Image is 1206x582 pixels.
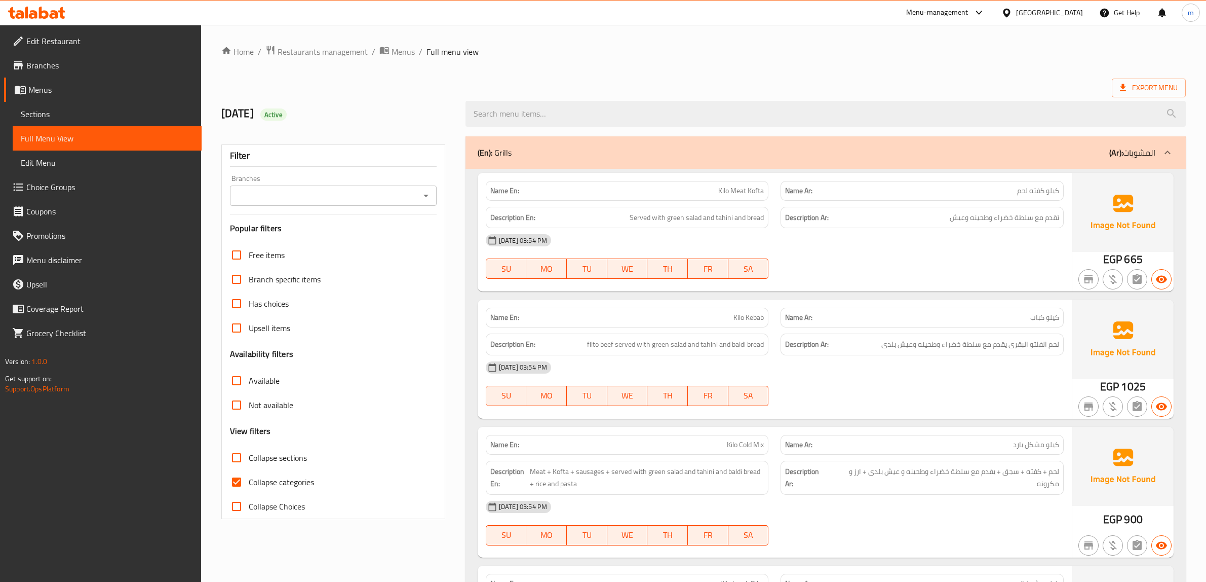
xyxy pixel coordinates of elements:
[4,224,202,248] a: Promotions
[567,525,607,545] button: TU
[490,186,519,196] strong: Name En:
[13,151,202,175] a: Edit Menu
[26,205,193,217] span: Coupons
[1127,396,1147,417] button: Not has choices
[490,440,519,450] strong: Name En:
[732,388,765,403] span: SA
[785,211,829,224] strong: Description Ar:
[4,297,202,321] a: Coverage Report
[1120,82,1178,94] span: Export Menu
[26,327,193,339] span: Grocery Checklist
[647,386,688,406] button: TH
[4,248,202,272] a: Menu disclaimer
[688,386,728,406] button: FR
[567,259,607,279] button: TU
[1078,396,1099,417] button: Not branch specific item
[249,452,307,464] span: Collapse sections
[950,211,1059,224] span: تقدم مع سلطة خضراء وطحينه وعيش
[1013,440,1059,450] span: کیلو مشکل بارد
[1188,7,1194,18] span: m
[465,101,1186,127] input: search
[230,425,271,437] h3: View filters
[785,465,828,490] strong: Description Ar:
[732,262,765,276] span: SA
[26,254,193,266] span: Menu disclaimer
[728,386,769,406] button: SA
[1103,249,1122,269] span: EGP
[249,399,293,411] span: Not available
[526,386,567,406] button: MO
[486,386,527,406] button: SU
[426,46,479,58] span: Full menu view
[4,175,202,199] a: Choice Groups
[727,440,764,450] span: Kilo Cold Mix
[490,211,535,224] strong: Description En:
[718,186,764,196] span: Kilo Meat Kofta
[13,126,202,151] a: Full Menu View
[1103,396,1123,417] button: Purchased item
[379,45,415,58] a: Menus
[526,525,567,545] button: MO
[1151,396,1172,417] button: Available
[607,386,648,406] button: WE
[647,259,688,279] button: TH
[230,223,437,234] h3: Popular filters
[587,338,764,351] span: filto beef served with green salad and tahini and baldi bread
[221,106,453,121] h2: [DATE]
[490,338,535,351] strong: Description En:
[21,157,193,169] span: Edit Menu
[478,145,492,160] b: (En):
[13,102,202,126] a: Sections
[486,259,527,279] button: SU
[28,84,193,96] span: Menus
[647,525,688,545] button: TH
[1109,145,1123,160] b: (Ar):
[249,375,280,387] span: Available
[651,528,684,542] span: TH
[26,230,193,242] span: Promotions
[526,259,567,279] button: MO
[630,211,764,224] span: Served with green salad and tahini and bread
[4,199,202,224] a: Coupons
[419,46,422,58] li: /
[5,372,52,385] span: Get support on:
[4,53,202,78] a: Branches
[1100,377,1119,396] span: EGP
[486,525,527,545] button: SU
[733,312,764,323] span: Kilo Kebab
[530,465,764,490] span: Meat + Kofta + sausages + served with green salad and tahini and baldi bread + rice and pasta
[490,528,523,542] span: SU
[1151,535,1172,556] button: Available
[728,525,769,545] button: SA
[530,388,563,403] span: MO
[906,7,968,19] div: Menu-management
[260,108,287,121] div: Active
[1103,269,1123,289] button: Purchased item
[26,278,193,290] span: Upsell
[607,525,648,545] button: WE
[31,355,47,368] span: 1.0.0
[785,440,812,450] strong: Name Ar:
[1030,312,1059,323] span: كيلو كباب
[651,388,684,403] span: TH
[530,528,563,542] span: MO
[728,259,769,279] button: SA
[1016,7,1083,18] div: [GEOGRAPHIC_DATA]
[249,500,305,513] span: Collapse Choices
[419,189,433,203] button: Open
[4,321,202,345] a: Grocery Checklist
[490,465,528,490] strong: Description En:
[1103,535,1123,556] button: Purchased item
[26,303,193,315] span: Coverage Report
[258,46,261,58] li: /
[1121,377,1146,396] span: 1025
[372,46,375,58] li: /
[1078,269,1099,289] button: Not branch specific item
[881,338,1059,351] span: لحم الفلتو البقرى يقدم مع سلطة خضراء وطحينه وعيش بلدى
[495,236,551,245] span: [DATE] 03:54 PM
[1127,269,1147,289] button: Not has choices
[249,249,285,261] span: Free items
[249,298,289,310] span: Has choices
[785,186,812,196] strong: Name Ar:
[571,262,603,276] span: TU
